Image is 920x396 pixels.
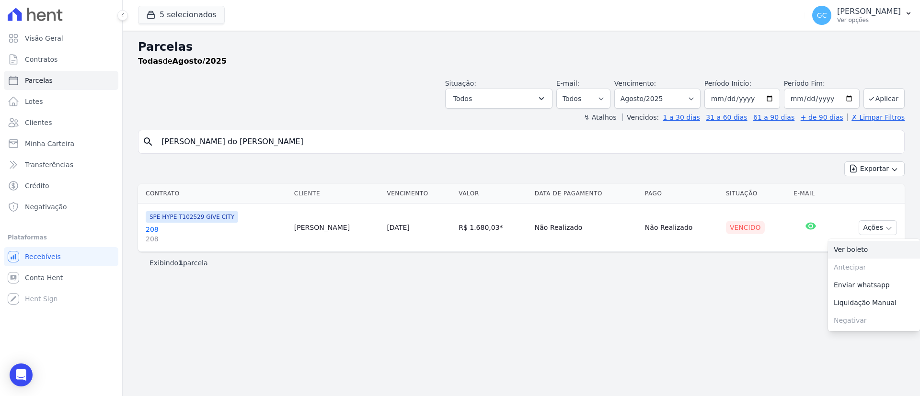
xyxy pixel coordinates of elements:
label: E-mail: [556,79,580,87]
button: GC [PERSON_NAME] Ver opções [805,2,920,29]
a: Ver boleto [828,241,920,259]
label: Vencidos: [622,113,659,121]
th: Cliente [290,184,383,204]
a: + de 90 dias [801,113,843,121]
span: Todos [453,93,472,104]
td: Não Realizado [531,204,641,252]
a: Recebíveis [4,247,118,266]
span: Transferências [25,160,73,170]
a: Clientes [4,113,118,132]
p: de [138,56,227,67]
th: Valor [455,184,531,204]
label: Vencimento: [614,79,656,87]
div: Open Intercom Messenger [10,363,33,386]
td: Não Realizado [641,204,722,252]
b: 1 [178,259,183,267]
a: Lotes [4,92,118,111]
div: Plataformas [8,232,115,243]
label: ↯ Atalhos [584,113,616,121]
span: GC [817,12,827,19]
span: Clientes [25,118,52,127]
th: Pago [641,184,722,204]
label: Período Inicío: [704,79,751,87]
strong: Agosto/2025 [172,57,227,66]
label: Período Fim: [784,79,860,89]
td: [PERSON_NAME] [290,204,383,252]
a: Visão Geral [4,29,118,48]
button: Ações [859,220,897,235]
a: 208208 [146,225,287,244]
th: Vencimento [383,184,455,204]
th: Contrato [138,184,290,204]
th: E-mail [790,184,832,204]
span: Recebíveis [25,252,61,261]
label: Situação: [445,79,476,87]
p: [PERSON_NAME] [837,7,901,16]
span: SPE HYPE T102529 GIVE CITY [146,211,238,223]
button: Exportar [844,161,905,176]
a: Minha Carteira [4,134,118,153]
span: 208 [146,234,287,244]
button: Todos [445,89,552,109]
input: Buscar por nome do lote ou do cliente [156,132,900,151]
th: Situação [722,184,790,204]
span: Lotes [25,97,43,106]
p: Ver opções [837,16,901,24]
a: Negativação [4,197,118,216]
a: Contratos [4,50,118,69]
span: Minha Carteira [25,139,74,148]
th: Data de Pagamento [531,184,641,204]
p: Exibindo parcela [149,258,208,268]
span: Conta Hent [25,273,63,283]
h2: Parcelas [138,38,905,56]
strong: Todas [138,57,163,66]
div: Vencido [726,221,765,234]
a: Parcelas [4,71,118,90]
span: Contratos [25,55,57,64]
span: Crédito [25,181,49,191]
span: Negativação [25,202,67,212]
a: 31 a 60 dias [706,113,747,121]
a: Transferências [4,155,118,174]
a: ✗ Limpar Filtros [847,113,905,121]
button: Aplicar [863,88,905,109]
a: Conta Hent [4,268,118,287]
a: Crédito [4,176,118,195]
i: search [142,136,154,147]
span: Visão Geral [25,34,63,43]
a: [DATE] [387,224,409,231]
a: 61 a 90 dias [753,113,794,121]
span: Parcelas [25,76,53,85]
td: R$ 1.680,03 [455,204,531,252]
button: 5 selecionados [138,6,225,24]
a: 1 a 30 dias [663,113,700,121]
